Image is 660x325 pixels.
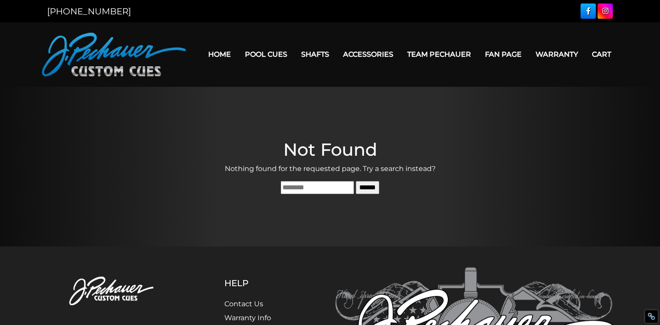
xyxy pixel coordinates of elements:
[224,278,292,288] h5: Help
[647,312,656,321] div: Restore Info Box &#10;&#10;NoFollow Info:&#10; META-Robots NoFollow: &#09;false&#10; META-Robots ...
[224,300,263,308] a: Contact Us
[585,43,618,65] a: Cart
[42,33,186,76] img: Pechauer Custom Cues
[47,6,131,17] a: [PHONE_NUMBER]
[238,43,294,65] a: Pool Cues
[201,43,238,65] a: Home
[400,43,478,65] a: Team Pechauer
[294,43,336,65] a: Shafts
[336,43,400,65] a: Accessories
[47,267,181,316] img: Pechauer Custom Cues
[529,43,585,65] a: Warranty
[224,314,271,322] a: Warranty Info
[478,43,529,65] a: Fan Page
